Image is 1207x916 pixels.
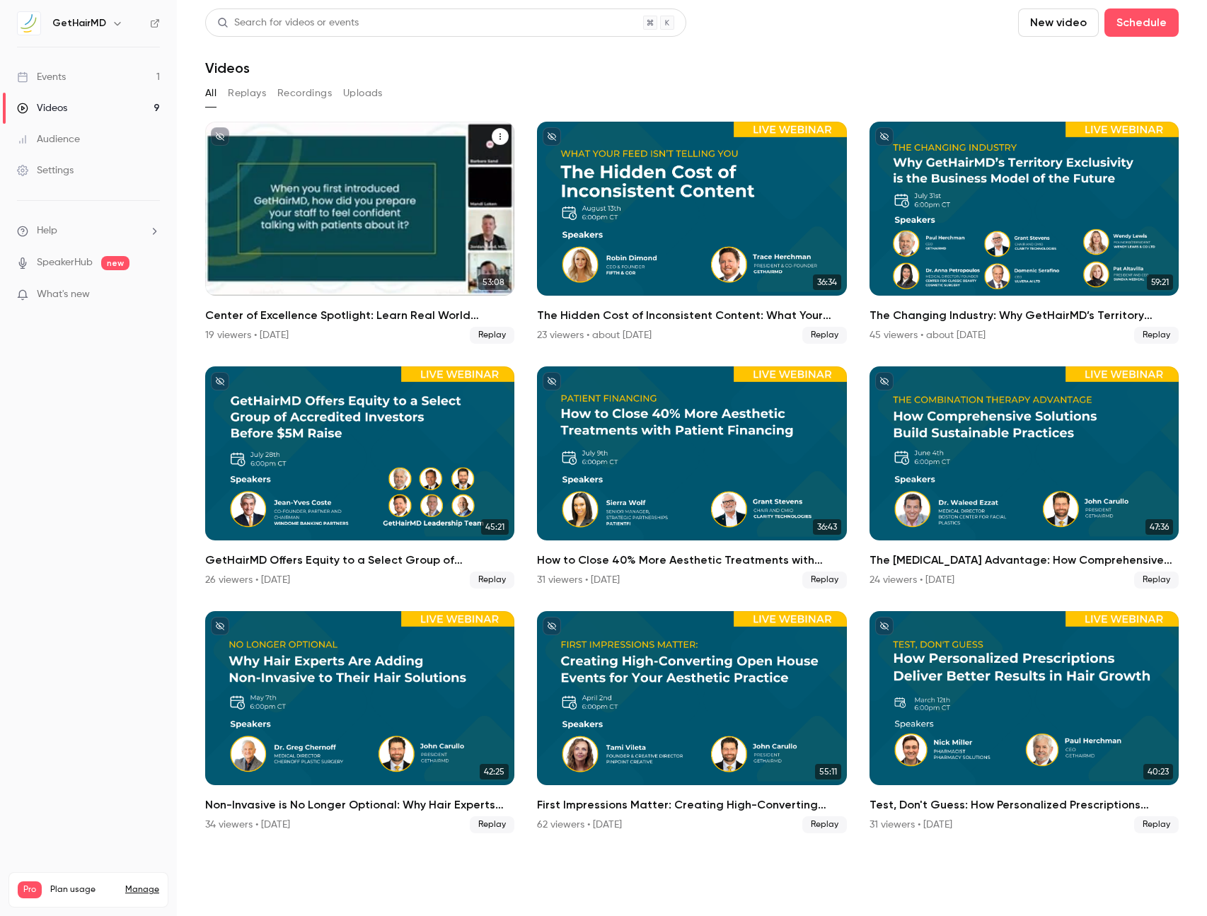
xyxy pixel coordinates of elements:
[1018,8,1099,37] button: New video
[870,366,1179,589] li: The Combination Therapy Advantage: How Comprehensive Solutions Build Sustainable Practices
[802,572,847,589] span: Replay
[205,82,216,105] button: All
[205,552,514,569] h2: GetHairMD Offers Equity to a Select Group of Accredited Investors Before $5M Raise
[537,307,846,324] h2: The Hidden Cost of Inconsistent Content: What Your Feed Isn’t Telling You
[52,16,106,30] h6: GetHairMD
[537,328,652,342] div: 23 viewers • about [DATE]
[18,12,40,35] img: GetHairMD
[537,122,846,344] a: 36:34The Hidden Cost of Inconsistent Content: What Your Feed Isn’t Telling You23 viewers • about ...
[125,884,159,895] a: Manage
[1134,327,1179,344] span: Replay
[870,611,1179,833] a: 40:23Test, Don't Guess: How Personalized Prescriptions Deliver Better Results in Hair Growth31 vi...
[205,122,1179,833] ul: Videos
[870,122,1179,344] a: 59:21The Changing Industry: Why GetHairMD’s Territory Exclusivity is the Business Model of the Fu...
[802,816,847,833] span: Replay
[815,764,841,779] span: 55:11
[17,70,66,84] div: Events
[470,572,514,589] span: Replay
[1143,764,1173,779] span: 40:23
[37,255,93,270] a: SpeakerHub
[537,611,846,833] a: 55:11First Impressions Matter: Creating High-Converting Open House Events for Your Aesthetic Prac...
[870,122,1179,344] li: The Changing Industry: Why GetHairMD’s Territory Exclusivity is the Business Model of the Future
[37,287,90,302] span: What's new
[537,552,846,569] h2: How to Close 40% More Aesthetic Treatments with Patient Financing
[228,82,266,105] button: Replays
[205,328,289,342] div: 19 viewers • [DATE]
[205,122,514,344] a: 53:08Center of Excellence Spotlight: Learn Real World Success from a Top GetHairMD Provider19 vie...
[537,573,620,587] div: 31 viewers • [DATE]
[480,764,509,779] span: 42:25
[802,327,847,344] span: Replay
[17,224,160,238] li: help-dropdown-opener
[205,611,514,833] li: Non-Invasive is No Longer Optional: Why Hair Experts Are Adding Non-Invasive to Their Hair Solutions
[813,274,841,290] span: 36:34
[211,617,229,635] button: unpublished
[470,327,514,344] span: Replay
[870,818,952,832] div: 31 viewers • [DATE]
[1145,519,1173,535] span: 47:36
[211,127,229,146] button: unpublished
[537,818,622,832] div: 62 viewers • [DATE]
[870,366,1179,589] a: 47:36The [MEDICAL_DATA] Advantage: How Comprehensive Solutions Build Sustainable Practices24 view...
[217,16,359,30] div: Search for videos or events
[543,127,561,146] button: unpublished
[813,519,841,535] span: 36:43
[205,818,290,832] div: 34 viewers • [DATE]
[537,366,846,589] li: How to Close 40% More Aesthetic Treatments with Patient Financing
[143,289,160,301] iframe: Noticeable Trigger
[1147,274,1173,290] span: 59:21
[205,573,290,587] div: 26 viewers • [DATE]
[537,122,846,344] li: The Hidden Cost of Inconsistent Content: What Your Feed Isn’t Telling You
[17,163,74,178] div: Settings
[870,328,986,342] div: 45 viewers • about [DATE]
[537,366,846,589] a: 36:43How to Close 40% More Aesthetic Treatments with Patient Financing31 viewers • [DATE]Replay
[481,519,509,535] span: 45:21
[1134,816,1179,833] span: Replay
[205,366,514,589] a: 45:21GetHairMD Offers Equity to a Select Group of Accredited Investors Before $5M Raise26 viewers...
[1134,572,1179,589] span: Replay
[875,372,894,390] button: unpublished
[870,796,1179,813] h2: Test, Don't Guess: How Personalized Prescriptions Deliver Better Results in Hair Growth
[478,274,509,290] span: 53:08
[50,884,117,895] span: Plan usage
[343,82,383,105] button: Uploads
[470,816,514,833] span: Replay
[205,796,514,813] h2: Non-Invasive is No Longer Optional: Why Hair Experts Are Adding Non-Invasive to Their Hair Solutions
[870,611,1179,833] li: Test, Don't Guess: How Personalized Prescriptions Deliver Better Results in Hair Growth
[543,372,561,390] button: unpublished
[101,256,129,270] span: new
[277,82,332,105] button: Recordings
[205,8,1179,908] section: Videos
[875,127,894,146] button: unpublished
[211,372,229,390] button: unpublished
[870,573,954,587] div: 24 viewers • [DATE]
[17,132,80,146] div: Audience
[37,224,57,238] span: Help
[205,611,514,833] a: 42:25Non-Invasive is No Longer Optional: Why Hair Experts Are Adding Non-Invasive to Their Hair S...
[205,366,514,589] li: GetHairMD Offers Equity to a Select Group of Accredited Investors Before $5M Raise
[870,307,1179,324] h2: The Changing Industry: Why GetHairMD’s Territory Exclusivity is the Business Model of the Future
[17,101,67,115] div: Videos
[870,552,1179,569] h2: The [MEDICAL_DATA] Advantage: How Comprehensive Solutions Build Sustainable Practices
[543,617,561,635] button: unpublished
[205,59,250,76] h1: Videos
[537,796,846,813] h2: First Impressions Matter: Creating High-Converting Open House Events for Your Aesthetic Practice
[18,881,42,898] span: Pro
[537,611,846,833] li: First Impressions Matter: Creating High-Converting Open House Events for Your Aesthetic Practice
[875,617,894,635] button: unpublished
[205,307,514,324] h2: Center of Excellence Spotlight: Learn Real World Success from a Top GetHairMD Provider
[205,122,514,344] li: Center of Excellence Spotlight: Learn Real World Success from a Top GetHairMD Provider
[1104,8,1179,37] button: Schedule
